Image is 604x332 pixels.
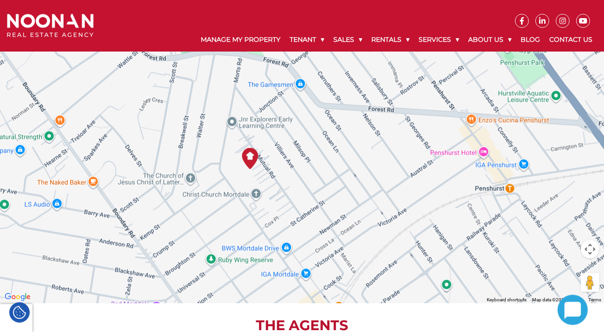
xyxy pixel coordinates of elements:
[588,297,601,302] a: Terms (opens in new tab)
[2,291,33,303] a: Open this area in Google Maps (opens a new window)
[516,28,545,52] a: Blog
[581,273,599,292] button: Drag Pegman onto the map to open Street View
[545,28,597,52] a: Contact Us
[464,28,516,52] a: About Us
[196,28,285,52] a: Manage My Property
[367,28,414,52] a: Rentals
[532,297,583,302] span: Map data ©2025 Google
[285,28,329,52] a: Tenant
[9,302,30,323] div: Cookie Settings
[487,297,527,303] button: Keyboard shortcuts
[2,291,33,303] img: Google
[329,28,367,52] a: Sales
[581,240,599,259] button: Map camera controls
[414,28,464,52] a: Services
[7,14,94,38] img: Noonan Real Estate Agency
